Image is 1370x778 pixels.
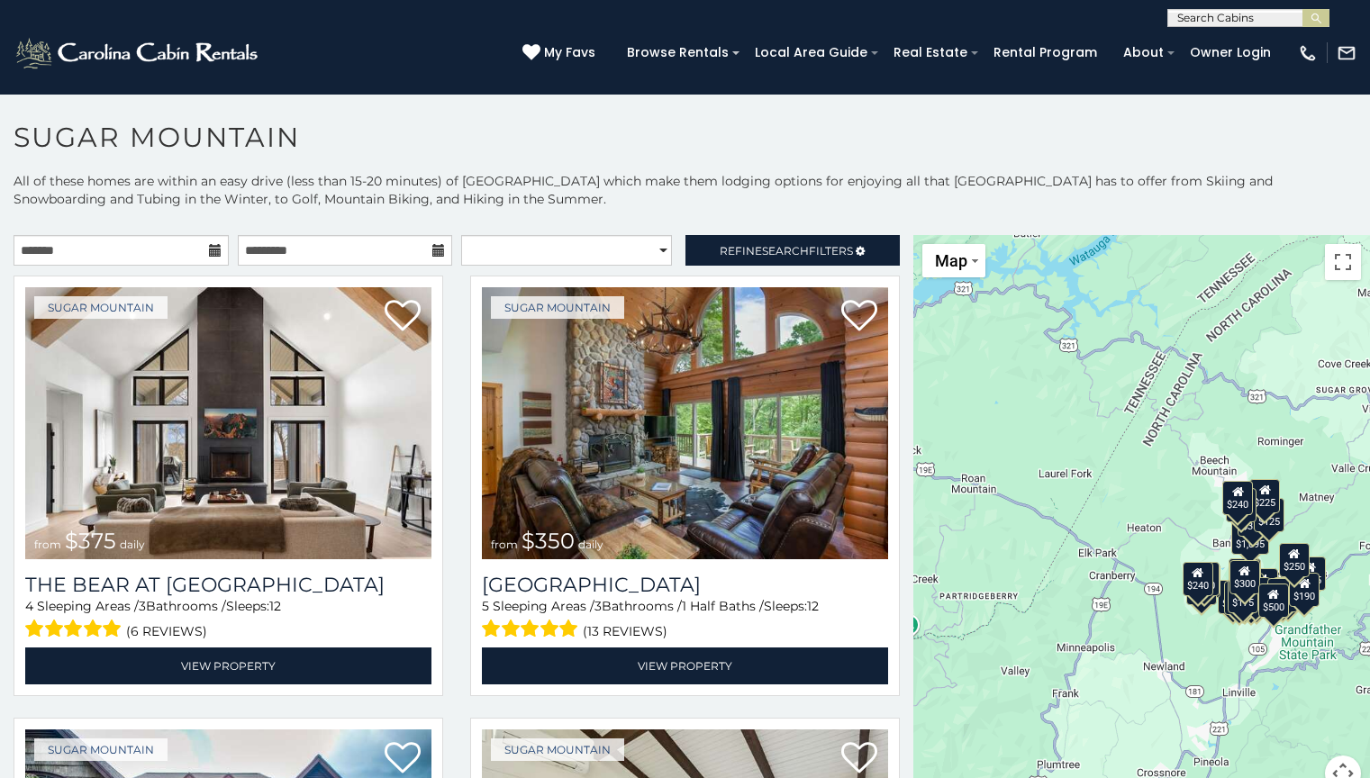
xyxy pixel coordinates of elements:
[1182,562,1212,596] div: $240
[1227,579,1257,613] div: $175
[841,740,877,778] a: Add to favorites
[1181,39,1280,67] a: Owner Login
[935,251,967,270] span: Map
[685,235,901,266] a: RefineSearchFilters
[139,598,146,614] span: 3
[25,647,431,684] a: View Property
[482,573,888,597] a: [GEOGRAPHIC_DATA]
[583,620,667,643] span: (13 reviews)
[1224,581,1255,615] div: $155
[1230,520,1268,555] div: $1,095
[491,296,624,319] a: Sugar Mountain
[1225,488,1256,522] div: $170
[482,597,888,643] div: Sleeping Areas / Bathrooms / Sleeps:
[34,538,61,551] span: from
[385,740,421,778] a: Add to favorites
[522,43,600,63] a: My Favs
[807,598,819,614] span: 12
[1188,562,1219,596] div: $210
[482,598,489,614] span: 5
[385,298,421,336] a: Add to favorites
[1229,560,1259,594] div: $300
[885,39,976,67] a: Real Estate
[482,573,888,597] h3: Grouse Moor Lodge
[25,287,431,559] img: The Bear At Sugar Mountain
[762,244,809,258] span: Search
[841,298,877,336] a: Add to favorites
[482,287,888,559] img: Grouse Moor Lodge
[682,598,764,614] span: 1 Half Baths /
[1249,479,1280,513] div: $225
[1114,39,1173,67] a: About
[491,538,518,551] span: from
[1337,43,1356,63] img: mail-regular-white.png
[269,598,281,614] span: 12
[14,35,263,71] img: White-1-2.png
[1294,556,1325,591] div: $155
[491,738,624,761] a: Sugar Mountain
[1222,481,1253,515] div: $240
[1253,498,1284,532] div: $125
[746,39,876,67] a: Local Area Guide
[1278,543,1309,577] div: $250
[618,39,738,67] a: Browse Rentals
[578,538,603,551] span: daily
[25,573,431,597] h3: The Bear At Sugar Mountain
[1229,558,1260,593] div: $265
[25,287,431,559] a: The Bear At Sugar Mountain from $375 daily
[1298,43,1318,63] img: phone-regular-white.png
[1228,558,1258,593] div: $190
[544,43,595,62] span: My Favs
[720,244,853,258] span: Refine Filters
[482,647,888,684] a: View Property
[1266,578,1297,612] div: $195
[25,573,431,597] a: The Bear At [GEOGRAPHIC_DATA]
[34,296,168,319] a: Sugar Mountain
[1257,583,1288,618] div: $500
[594,598,602,614] span: 3
[1289,573,1320,607] div: $190
[25,598,33,614] span: 4
[126,620,207,643] span: (6 reviews)
[1189,564,1220,598] div: $225
[120,538,145,551] span: daily
[25,597,431,643] div: Sleeping Areas / Bathrooms / Sleeps:
[482,287,888,559] a: Grouse Moor Lodge from $350 daily
[1325,244,1361,280] button: Toggle fullscreen view
[984,39,1106,67] a: Rental Program
[65,528,116,554] span: $375
[922,244,985,277] button: Change map style
[1247,568,1277,602] div: $200
[34,738,168,761] a: Sugar Mountain
[522,528,575,554] span: $350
